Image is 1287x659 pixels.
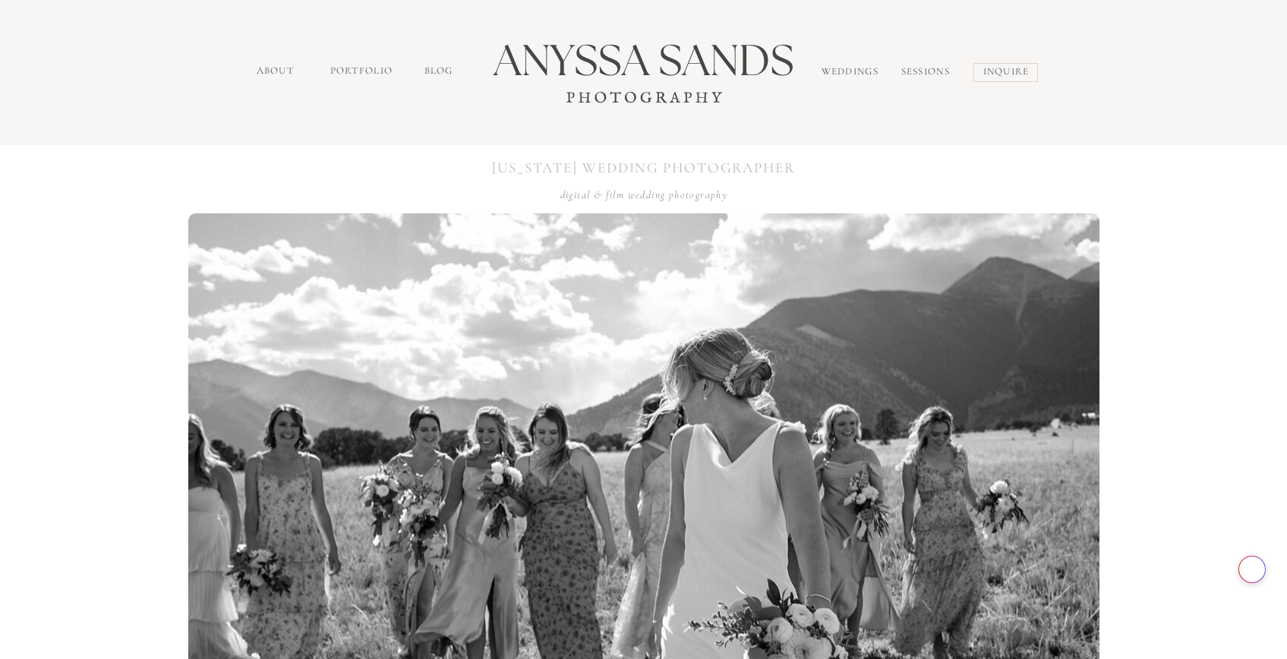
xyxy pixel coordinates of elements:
[424,64,459,81] a: Blog
[546,187,743,201] h2: digital & film wedding photography
[822,65,885,82] a: Weddings
[257,64,298,81] a: about
[330,64,396,81] a: portfolio
[901,65,957,83] a: sessions
[983,65,1033,82] a: inquire
[477,157,812,176] h1: [US_STATE] WEDDING PHOTOGRAPHER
